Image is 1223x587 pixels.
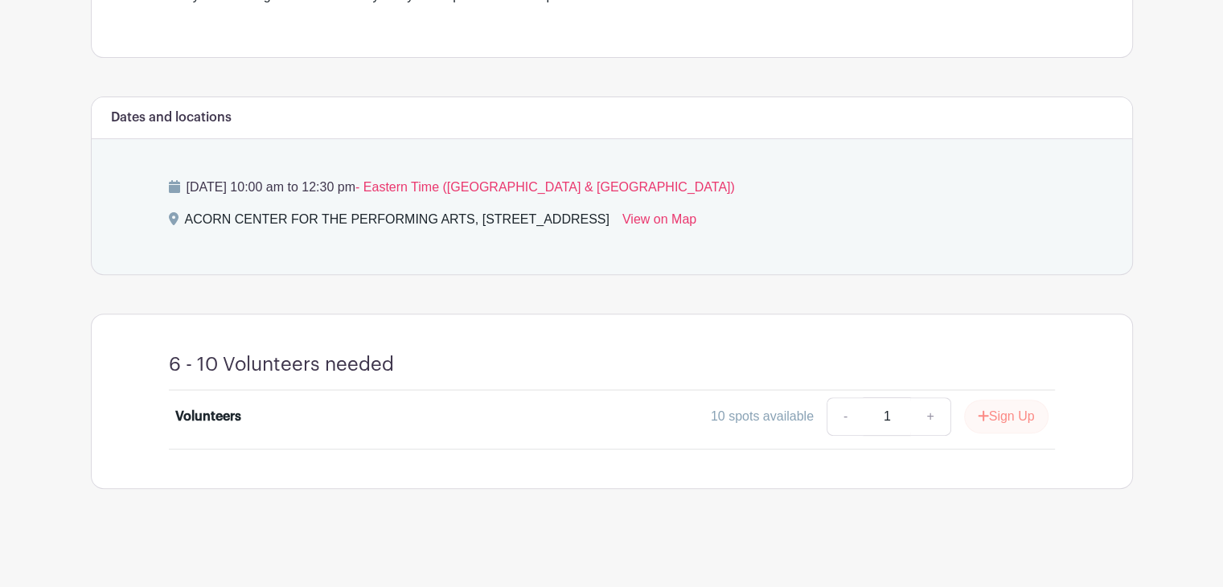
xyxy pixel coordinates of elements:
[355,180,735,194] span: - Eastern Time ([GEOGRAPHIC_DATA] & [GEOGRAPHIC_DATA])
[185,210,609,236] div: ACORN CENTER FOR THE PERFORMING ARTS, [STREET_ADDRESS]
[169,178,1055,197] p: [DATE] 10:00 am to 12:30 pm
[111,110,232,125] h6: Dates and locations
[711,407,814,426] div: 10 spots available
[175,407,241,426] div: Volunteers
[827,397,864,436] a: -
[910,397,950,436] a: +
[169,353,394,376] h4: 6 - 10 Volunteers needed
[622,210,696,236] a: View on Map
[964,400,1049,433] button: Sign Up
